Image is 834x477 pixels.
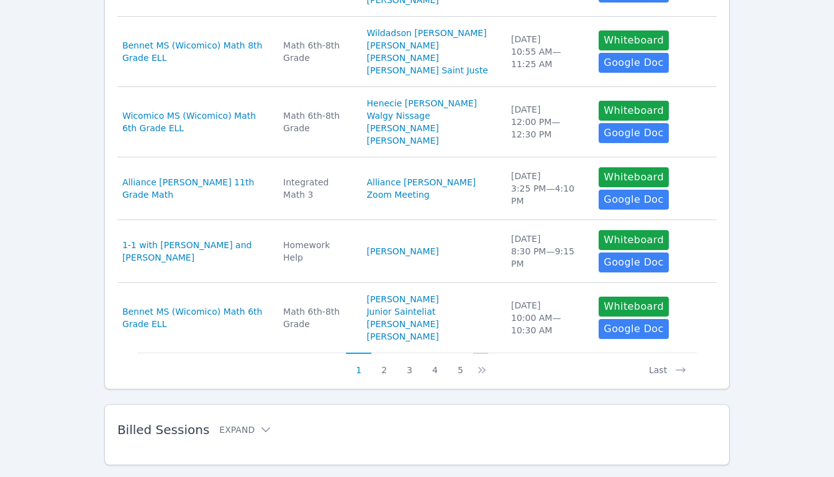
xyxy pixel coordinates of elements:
[366,318,438,330] a: [PERSON_NAME]
[283,305,351,330] div: Math 6th-8th Grade
[283,109,351,134] div: Math 6th-8th Grade
[366,330,438,343] a: [PERSON_NAME]
[599,123,668,143] a: Google Doc
[366,97,477,109] a: Henecie [PERSON_NAME]
[117,17,717,87] tr: Bennet MS (Wicomico) Math 8th Grade ELLMath 6th-8th GradeWildadson [PERSON_NAME][PERSON_NAME] [PE...
[283,39,351,64] div: Math 6th-8th Grade
[122,109,268,134] a: Wicomico MS (Wicomico) Math 6th Grade ELL
[122,305,268,330] a: Bennet MS (Wicomico) Math 6th Grade ELL
[599,30,669,50] button: Whiteboard
[599,252,668,272] a: Google Doc
[366,245,438,257] a: [PERSON_NAME]
[117,283,717,353] tr: Bennet MS (Wicomico) Math 6th Grade ELLMath 6th-8th Grade[PERSON_NAME]Junior Sainteliat[PERSON_NA...
[366,293,438,305] a: [PERSON_NAME]
[283,176,351,201] div: Integrated Math 3
[366,176,496,201] a: Alliance [PERSON_NAME] Zoom Meeting
[448,353,473,376] button: 5
[283,239,351,264] div: Homework Help
[366,305,435,318] a: Junior Sainteliat
[366,39,496,64] a: [PERSON_NAME] [PERSON_NAME]
[639,353,697,376] button: Last
[599,101,669,121] button: Whiteboard
[117,422,209,437] span: Billed Sessions
[511,170,584,207] div: [DATE] 3:25 PM — 4:10 PM
[122,39,268,64] a: Bennet MS (Wicomico) Math 8th Grade ELL
[511,103,584,141] div: [DATE] 12:00 PM — 12:30 PM
[599,230,669,250] button: Whiteboard
[366,122,496,147] a: [PERSON_NAME] [PERSON_NAME]
[117,157,717,220] tr: Alliance [PERSON_NAME] 11th Grade MathIntegrated Math 3Alliance [PERSON_NAME] Zoom Meeting[DATE]3...
[122,239,268,264] a: 1-1 with [PERSON_NAME] and [PERSON_NAME]
[371,353,397,376] button: 2
[422,353,448,376] button: 4
[366,27,486,39] a: Wildadson [PERSON_NAME]
[599,167,669,187] button: Whiteboard
[122,176,268,201] a: Alliance [PERSON_NAME] 11th Grade Math
[599,53,668,73] a: Google Doc
[117,220,717,283] tr: 1-1 with [PERSON_NAME] and [PERSON_NAME]Homework Help[PERSON_NAME][DATE]8:30 PM—9:15 PMWhiteboard...
[599,319,668,339] a: Google Doc
[511,33,584,70] div: [DATE] 10:55 AM — 11:25 AM
[599,190,668,210] a: Google Doc
[117,87,717,157] tr: Wicomico MS (Wicomico) Math 6th Grade ELLMath 6th-8th GradeHenecie [PERSON_NAME]Walgy Nissage[PER...
[397,353,422,376] button: 3
[599,297,669,317] button: Whiteboard
[366,64,487,76] a: [PERSON_NAME] Saint Juste
[346,353,371,376] button: 1
[366,109,430,122] a: Walgy Nissage
[219,424,272,436] button: Expand
[511,233,584,270] div: [DATE] 8:30 PM — 9:15 PM
[511,299,584,336] div: [DATE] 10:00 AM — 10:30 AM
